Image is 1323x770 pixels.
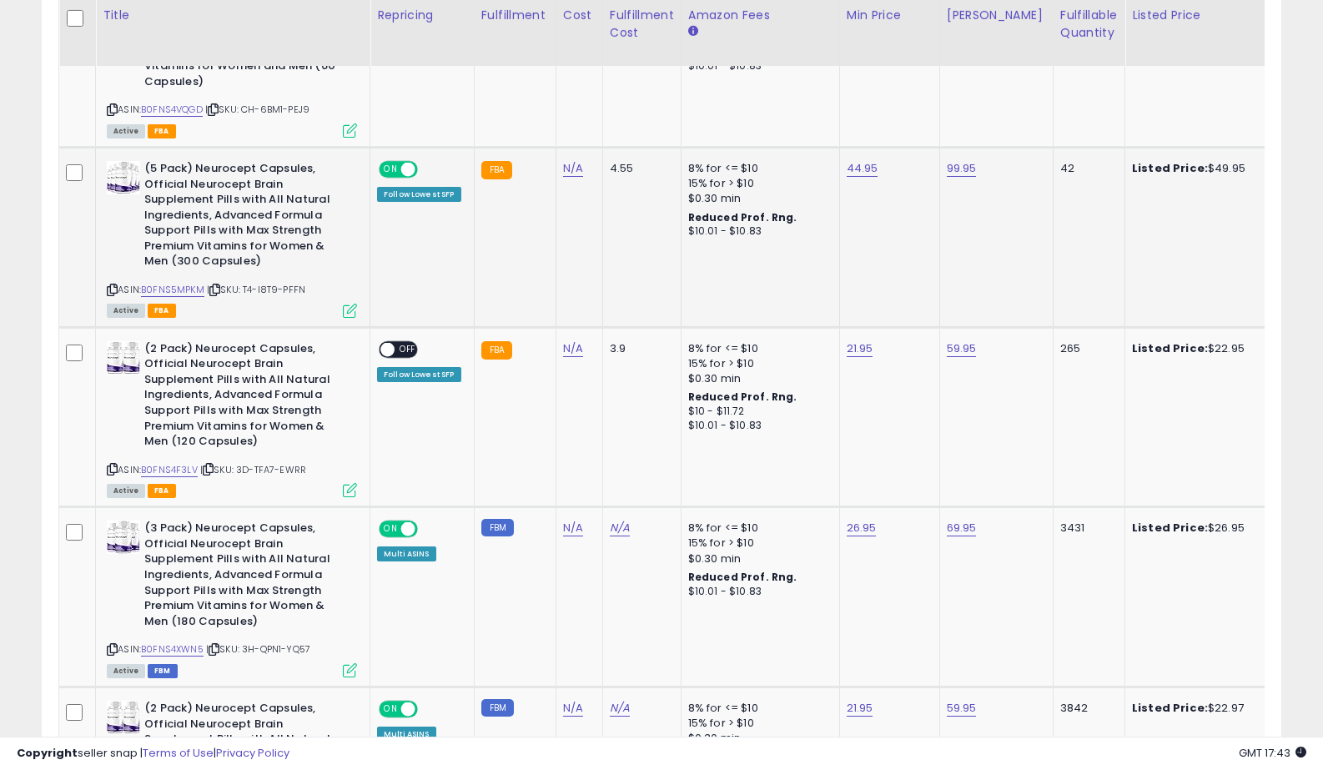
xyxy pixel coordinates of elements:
span: OFF [415,163,442,177]
div: $26.95 [1132,521,1270,536]
div: 3431 [1060,521,1112,536]
div: 8% for <= $10 [688,701,827,716]
a: Privacy Policy [216,745,289,761]
a: B0FNS4F3LV [141,463,198,477]
div: 3.9 [610,341,668,356]
span: | SKU: T4-I8T9-PFFN [207,283,305,296]
img: 41LUpukmc7L._SL40_.jpg [107,521,140,554]
a: 69.95 [947,520,977,536]
small: FBM [481,699,514,717]
span: All listings currently available for purchase on Amazon [107,124,145,138]
small: FBM [481,519,514,536]
a: N/A [563,340,583,357]
div: $10.01 - $10.83 [688,59,827,73]
span: ON [380,522,401,536]
div: $22.95 [1132,341,1270,356]
div: 8% for <= $10 [688,521,827,536]
a: N/A [563,160,583,177]
b: (3 Pack) Neurocept Capsules, Official Neurocept Brain Supplement Pills with All Natural Ingredien... [144,521,347,633]
span: FBA [148,124,176,138]
b: Listed Price: [1132,160,1208,176]
div: 3842 [1060,701,1112,716]
div: Cost [563,7,596,24]
a: 59.95 [947,340,977,357]
span: OFF [415,522,442,536]
div: 15% for > $10 [688,176,827,191]
div: $49.95 [1132,161,1270,176]
div: 15% for > $10 [688,536,827,551]
div: 8% for <= $10 [688,161,827,176]
a: N/A [610,520,630,536]
div: [PERSON_NAME] [947,7,1046,24]
span: | SKU: 3H-QPN1-YQ57 [206,642,310,656]
div: 42 [1060,161,1112,176]
a: 44.95 [847,160,878,177]
span: | SKU: CH-6BM1-PEJ9 [205,103,309,116]
b: Listed Price: [1132,520,1208,536]
b: (2 Pack) Neurocept Capsules, Official Neurocept Brain Supplement Pills with All Natural Ingredien... [144,341,347,454]
div: 4.55 [610,161,668,176]
div: ASIN: [107,341,357,496]
img: 41B9X8bAgxL._SL40_.jpg [107,341,140,375]
div: Listed Price [1132,7,1276,24]
span: All listings currently available for purchase on Amazon [107,484,145,498]
div: Amazon Fees [688,7,833,24]
div: Follow Lowest SFP [377,367,461,382]
a: 21.95 [847,340,873,357]
a: 26.95 [847,520,877,536]
span: OFF [395,342,421,356]
div: Fulfillment Cost [610,7,674,42]
small: FBA [481,161,512,179]
a: 99.95 [947,160,977,177]
a: 21.95 [847,700,873,717]
strong: Copyright [17,745,78,761]
b: Reduced Prof. Rng. [688,570,797,584]
div: Follow Lowest SFP [377,187,461,202]
div: $10 - $11.72 [688,405,827,419]
div: $0.30 min [688,371,827,386]
span: OFF [415,702,442,717]
img: 41iv7FrmDRL._SL40_.jpg [107,161,140,194]
div: 15% for > $10 [688,356,827,371]
div: Multi ASINS [377,546,436,561]
a: N/A [563,520,583,536]
a: B0FNS5MPKM [141,283,204,297]
a: 59.95 [947,700,977,717]
div: $0.30 min [688,551,827,566]
a: N/A [610,700,630,717]
span: All listings currently available for purchase on Amazon [107,664,145,678]
div: 15% for > $10 [688,716,827,731]
a: Terms of Use [143,745,214,761]
img: 41B9X8bAgxL._SL40_.jpg [107,701,140,734]
div: $10.01 - $10.83 [688,224,827,239]
div: 8% for <= $10 [688,341,827,356]
small: FBA [481,341,512,360]
div: $0.30 min [688,191,827,206]
span: FBA [148,304,176,318]
span: | SKU: 3D-TFA7-EWRR [200,463,306,476]
small: Amazon Fees. [688,24,698,39]
div: Title [103,7,363,24]
span: ON [380,163,401,177]
div: ASIN: [107,521,357,676]
b: Reduced Prof. Rng. [688,390,797,404]
span: 2025-10-10 17:43 GMT [1239,745,1306,761]
div: Repricing [377,7,467,24]
div: $10.01 - $10.83 [688,419,827,433]
div: $10.01 - $10.83 [688,585,827,599]
span: FBA [148,484,176,498]
a: N/A [563,700,583,717]
div: seller snap | | [17,746,289,762]
span: All listings currently available for purchase on Amazon [107,304,145,318]
b: Listed Price: [1132,340,1208,356]
div: $22.97 [1132,701,1270,716]
b: Reduced Prof. Rng. [688,210,797,224]
div: ASIN: [107,161,357,316]
span: FBM [148,664,178,678]
a: B0FNS4XWN5 [141,642,204,657]
b: (5 Pack) Neurocept Capsules, Official Neurocept Brain Supplement Pills with All Natural Ingredien... [144,161,347,274]
a: B0FNS4VQGD [141,103,203,117]
span: ON [380,702,401,717]
div: Fulfillment [481,7,549,24]
div: Min Price [847,7,933,24]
